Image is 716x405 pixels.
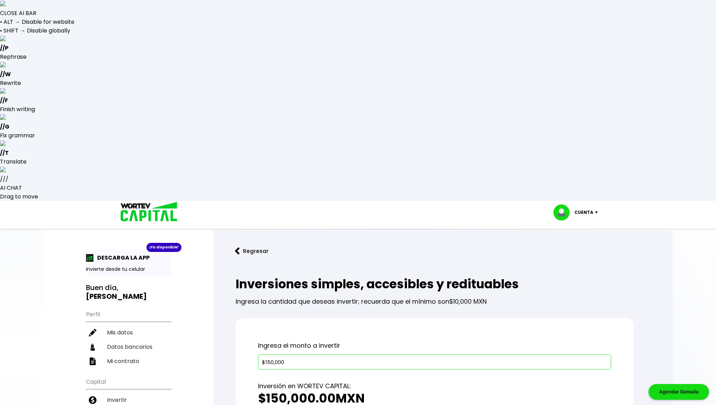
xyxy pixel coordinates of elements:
[574,207,593,218] p: Cuenta
[553,204,574,220] img: profile-image
[86,283,171,301] h3: Buen día,
[89,357,96,365] img: contrato-icon.f2db500c.svg
[449,297,487,306] span: $10,000 MXN
[258,340,611,351] p: Ingresa el monto a invertir
[86,254,94,262] img: app-icon
[224,242,661,260] a: flecha izquierdaRegresar
[146,243,181,252] div: ¡Ya disponible!
[86,266,171,273] p: Invierte desde tu celular
[89,329,96,337] img: editar-icon.952d3147.svg
[236,277,633,291] h2: Inversiones simples, accesibles y redituables
[89,396,96,404] img: invertir-icon.b3b967d7.svg
[86,340,171,354] a: Datos bancarios
[86,291,147,301] b: [PERSON_NAME]
[86,354,171,368] a: Mi contrato
[86,306,171,368] ul: Perfil
[113,201,180,224] img: logo_wortev_capital
[649,384,709,400] div: Agendar llamada
[236,291,633,307] p: Ingresa la cantidad que deseas invertir; recuerda que el mínimo son
[86,325,171,340] a: Mis datos
[258,381,611,391] p: Inversión en WORTEV CAPITAL:
[89,343,96,351] img: datos-icon.10cf9172.svg
[593,211,603,214] img: icon-down
[94,253,150,262] p: DESCARGA LA APP
[224,242,279,260] button: Regresar
[235,247,240,255] img: flecha izquierda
